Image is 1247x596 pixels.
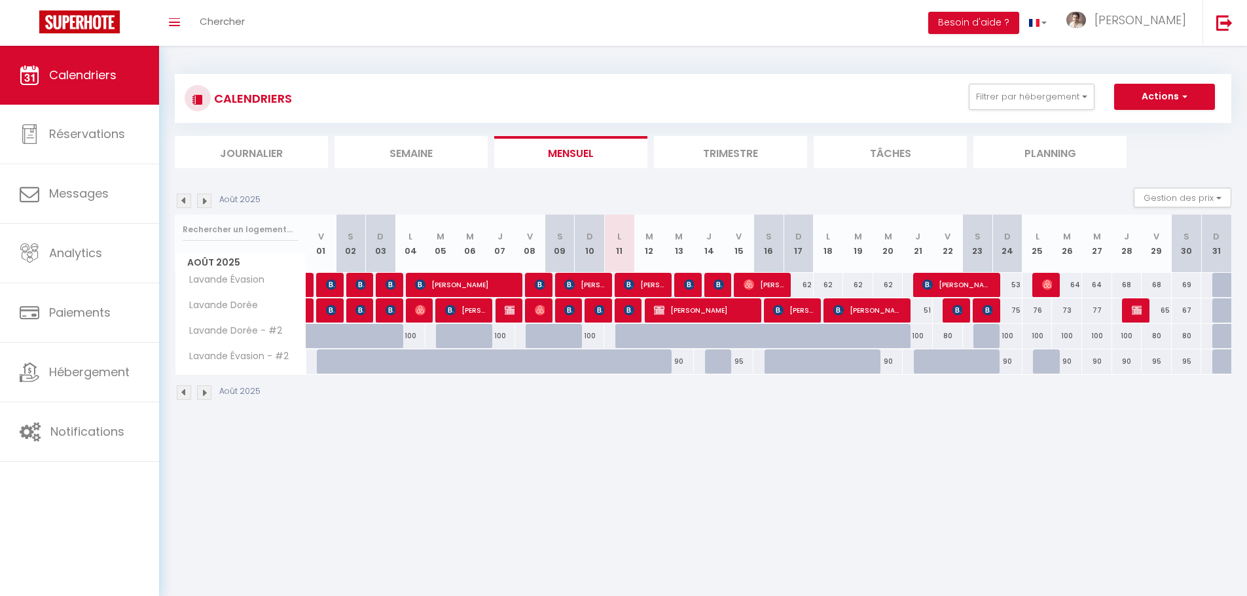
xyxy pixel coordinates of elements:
abbr: J [915,230,920,243]
span: [PERSON_NAME] [326,298,336,323]
div: 64 [1082,273,1112,297]
div: 80 [1172,324,1202,348]
div: 90 [664,349,695,374]
abbr: M [437,230,444,243]
th: 06 [455,215,485,273]
span: [PERSON_NAME] [624,272,664,297]
div: 100 [395,324,425,348]
div: 80 [1142,324,1172,348]
p: Août 2025 [219,194,261,206]
button: Filtrer par hébergement [969,84,1094,110]
div: 100 [575,324,605,348]
span: [PERSON_NAME] [445,298,485,323]
th: 20 [873,215,903,273]
abbr: S [766,230,772,243]
abbr: S [348,230,353,243]
span: Août 2025 [175,253,306,272]
span: yugyeong ko [326,272,336,297]
th: 13 [664,215,695,273]
div: 76 [1022,298,1053,323]
div: 90 [1052,349,1082,374]
div: 62 [843,273,873,297]
th: 14 [694,215,724,273]
span: [PERSON_NAME] [564,272,604,297]
abbr: V [527,230,533,243]
span: [PERSON_NAME] [922,272,992,297]
div: 90 [1112,349,1142,374]
abbr: D [1004,230,1011,243]
div: 67 [1172,298,1202,323]
th: 11 [604,215,634,273]
h3: CALENDRIERS [211,84,292,113]
span: [PERSON_NAME] [1042,272,1052,297]
th: 24 [992,215,1022,273]
button: Gestion des prix [1134,188,1231,207]
abbr: L [1036,230,1039,243]
span: Paiements [49,304,111,321]
th: 18 [814,215,844,273]
th: 23 [963,215,993,273]
abbr: L [826,230,830,243]
span: Calendriers [49,67,117,83]
span: Horny Pascale [714,272,723,297]
div: 95 [1172,349,1202,374]
abbr: D [795,230,802,243]
div: 73 [1052,298,1082,323]
div: 100 [1022,324,1053,348]
span: [PERSON_NAME] [1094,12,1186,28]
span: [PERSON_NAME] [833,298,903,323]
div: 95 [1142,349,1172,374]
p: Août 2025 [219,385,261,398]
div: 80 [933,324,963,348]
div: 75 [992,298,1022,323]
abbr: M [1093,230,1101,243]
th: 25 [1022,215,1053,273]
abbr: V [945,230,950,243]
span: Chercher [200,14,245,28]
th: 12 [634,215,664,273]
span: [PERSON_NAME] Torné [594,298,604,323]
th: 03 [366,215,396,273]
th: 04 [395,215,425,273]
abbr: M [854,230,862,243]
span: [PERSON_NAME] [744,272,784,297]
span: Lavande Dorée - #2 [177,324,285,338]
span: Lavande Dorée [177,298,261,313]
img: ... [1066,12,1086,28]
div: 53 [992,273,1022,297]
abbr: M [675,230,683,243]
abbr: L [617,230,621,243]
span: [PERSON_NAME] [624,298,634,323]
th: 16 [753,215,784,273]
span: Lavande Évasion [177,273,268,287]
div: 69 [1172,273,1202,297]
th: 30 [1172,215,1202,273]
li: Trimestre [654,136,807,168]
abbr: M [1063,230,1071,243]
th: 26 [1052,215,1082,273]
div: 68 [1142,273,1172,297]
span: Hébergement [49,364,130,380]
span: [PERSON_NAME] [773,298,813,323]
img: logout [1216,14,1233,31]
li: Semaine [334,136,488,168]
a: [PERSON_NAME] [306,273,313,298]
span: Lavande Évasion - #2 [177,349,292,364]
th: 28 [1112,215,1142,273]
abbr: S [1184,230,1189,243]
div: 90 [873,349,903,374]
th: 19 [843,215,873,273]
span: [PERSON_NAME] [1132,298,1142,323]
span: [PERSON_NAME] [564,298,574,323]
abbr: L [408,230,412,243]
abbr: S [975,230,981,243]
th: 10 [575,215,605,273]
th: 02 [336,215,366,273]
abbr: J [1124,230,1129,243]
th: 01 [306,215,336,273]
span: [PERSON_NAME] [983,298,992,323]
div: 100 [903,324,933,348]
div: 62 [873,273,903,297]
li: Mensuel [494,136,647,168]
abbr: J [497,230,503,243]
